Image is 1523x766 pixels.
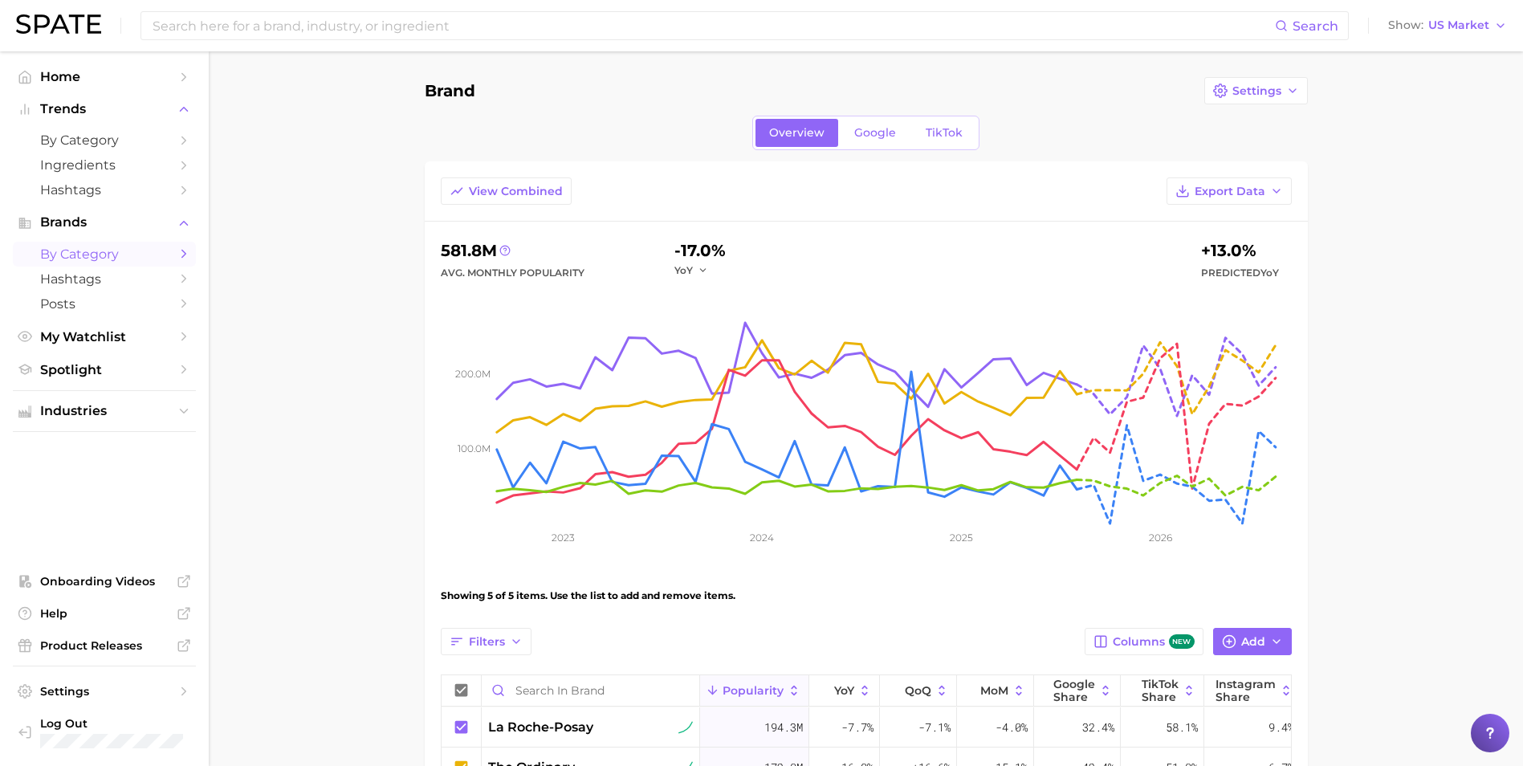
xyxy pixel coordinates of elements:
span: -7.7% [841,718,873,737]
button: Industries [13,399,196,423]
div: +13.0% [1201,238,1279,263]
img: SPATE [16,14,101,34]
button: Export Data [1167,177,1292,205]
span: YoY [834,684,854,697]
span: 58.1% [1166,718,1198,737]
span: Instagram Share [1216,678,1276,703]
div: 581.8m [441,238,584,263]
a: Help [13,601,196,625]
span: Onboarding Videos [40,574,169,589]
button: Trends [13,97,196,121]
button: Filters [441,628,531,655]
img: sustained riser [678,720,693,735]
span: Google [854,126,896,140]
span: Add [1241,635,1265,649]
button: Google Share [1034,675,1121,707]
span: Popularity [723,684,784,697]
span: Overview [769,126,825,140]
span: Spotlight [40,362,169,377]
input: Search in brand [482,675,699,706]
button: ShowUS Market [1384,15,1511,36]
span: YoY [674,263,693,277]
span: TikTok Share [1142,678,1179,703]
span: by Category [40,132,169,148]
span: Log Out [40,716,206,731]
button: YoY [674,263,709,277]
span: Google Share [1053,678,1095,703]
span: Settings [40,684,169,699]
button: la roche-posaysustained riser194.3m-7.7%-7.1%-4.0%32.4%58.1%9.4% [442,707,1341,748]
button: MoM [957,675,1034,707]
button: Columnsnew [1085,628,1203,655]
button: QoQ [880,675,957,707]
span: Industries [40,404,169,418]
a: My Watchlist [13,324,196,349]
a: Overview [755,119,838,147]
tspan: 2025 [950,532,973,544]
a: Google [841,119,910,147]
a: Onboarding Videos [13,569,196,593]
a: Hashtags [13,267,196,291]
span: 194.3m [764,718,803,737]
span: Settings [1232,84,1281,98]
button: Add [1213,628,1292,655]
a: by Category [13,128,196,153]
span: Hashtags [40,182,169,198]
button: Brands [13,210,196,234]
span: Posts [40,296,169,312]
a: Hashtags [13,177,196,202]
span: Predicted [1201,263,1279,283]
button: TikTok Share [1121,675,1204,707]
span: by Category [40,247,169,262]
span: Ingredients [40,157,169,173]
div: -17.0% [674,238,726,263]
span: YoY [1260,267,1279,279]
span: MoM [980,684,1008,697]
a: Product Releases [13,634,196,658]
a: Ingredients [13,153,196,177]
span: new [1169,634,1195,650]
span: QoQ [905,684,931,697]
button: Settings [1204,77,1308,104]
span: Help [40,606,169,621]
tspan: 2024 [750,532,774,544]
span: Brands [40,215,169,230]
a: TikTok [912,119,976,147]
button: Popularity [700,675,809,707]
span: Search [1293,18,1338,34]
a: by Category [13,242,196,267]
span: US Market [1428,21,1489,30]
button: View Combined [441,177,572,205]
span: -4.0% [996,718,1028,737]
span: Trends [40,102,169,116]
a: Posts [13,291,196,316]
button: YoY [809,675,880,707]
span: Show [1388,21,1423,30]
tspan: 2023 [552,532,575,544]
a: Settings [13,679,196,703]
button: Instagram Share [1204,675,1301,707]
span: Export Data [1195,185,1265,198]
span: Filters [469,635,505,649]
h1: brand [425,82,475,100]
div: Showing 5 of 5 items. Use the list to add and remove items. [441,573,1292,618]
tspan: 100.0m [458,442,491,454]
span: Product Releases [40,638,169,653]
a: Home [13,64,196,89]
span: -7.1% [918,718,951,737]
span: View Combined [469,185,563,198]
span: TikTok [926,126,963,140]
tspan: 2026 [1148,532,1171,544]
span: la roche-posay [488,718,593,737]
div: Avg. Monthly Popularity [441,263,584,283]
span: Columns [1113,634,1194,650]
tspan: 200.0m [455,368,491,380]
span: My Watchlist [40,329,169,344]
span: Home [40,69,169,84]
span: 9.4% [1268,718,1294,737]
input: Search here for a brand, industry, or ingredient [151,12,1275,39]
span: 32.4% [1082,718,1114,737]
span: Hashtags [40,271,169,287]
a: Spotlight [13,357,196,382]
a: Log out. Currently logged in with e-mail tina.pozzi@paulaschoice.com. [13,711,196,753]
